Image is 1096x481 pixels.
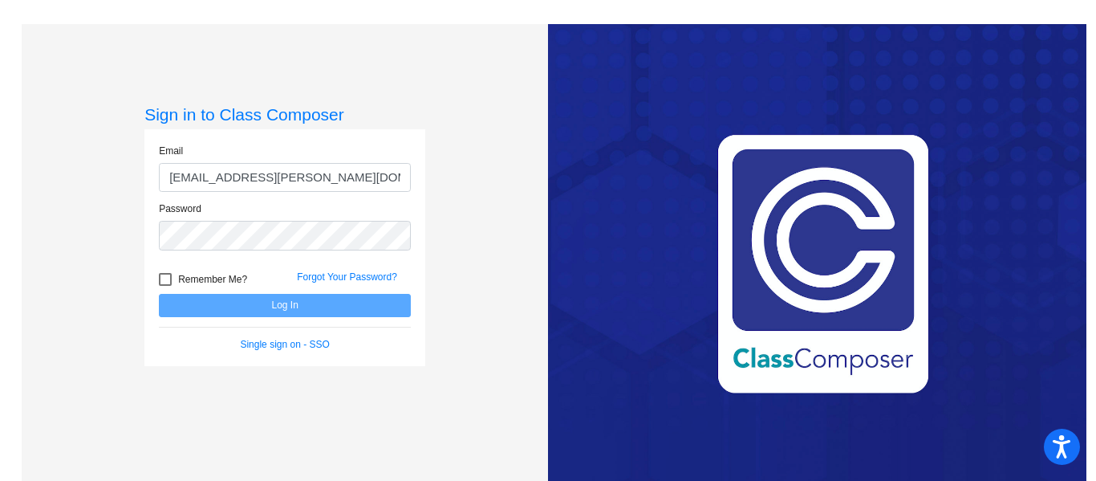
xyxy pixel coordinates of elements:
span: Remember Me? [178,270,247,289]
label: Email [159,144,183,158]
button: Log In [159,294,411,317]
a: Forgot Your Password? [297,271,397,283]
h3: Sign in to Class Composer [144,104,425,124]
a: Single sign on - SSO [240,339,329,350]
label: Password [159,202,201,216]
